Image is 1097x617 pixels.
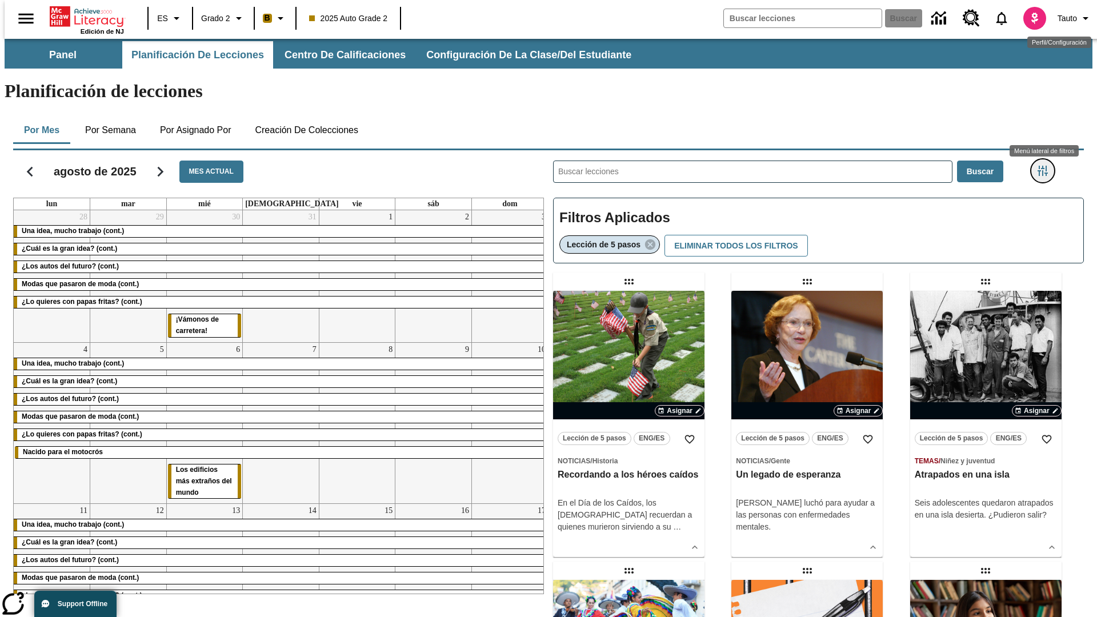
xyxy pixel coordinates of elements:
[736,432,810,445] button: Lección de 5 pasos
[592,457,618,465] span: Historia
[5,81,1092,102] h1: Planificación de lecciones
[395,342,472,504] td: 9 de agosto de 2025
[122,41,273,69] button: Planificación de lecciones
[731,291,883,557] div: lesson details
[23,448,103,456] span: Nacido para el motocrós
[535,343,548,356] a: 10 de agosto de 2025
[736,469,878,481] h3: Un legado de esperanza
[158,343,166,356] a: 5 de agosto de 2025
[553,291,704,557] div: lesson details
[22,574,139,582] span: Modas que pasaron de moda (cont.)
[146,157,175,186] button: Seguir
[201,13,230,25] span: Grado 2
[567,240,640,249] span: Lección de 5 pasos
[34,591,117,617] button: Support Offline
[50,5,124,28] a: Portada
[14,376,548,387] div: ¿Cuál es la gran idea? (cont.)
[76,117,145,144] button: Por semana
[22,298,142,306] span: ¿Lo quieres con papas fritas? (cont.)
[22,556,119,564] span: ¿Los autos del futuro? (cont.)
[230,210,242,224] a: 30 de julio de 2025
[58,600,107,608] span: Support Offline
[1012,405,1062,416] button: Asignar Elegir fechas
[558,497,700,533] div: En el Día de los Caídos, los [DEMOGRAPHIC_DATA] recuerdan a quienes murieron sirviendo a su
[798,562,816,580] div: Lección arrastrable: La libertad de escribir
[558,432,631,445] button: Lección de 5 pasos
[1016,3,1053,33] button: Escoja un nuevo avatar
[157,13,168,25] span: ES
[634,432,670,445] button: ENG/ES
[798,273,816,291] div: Lección arrastrable: Un legado de esperanza
[22,412,139,420] span: Modas que pasaron de moda (cont.)
[44,198,59,210] a: lunes
[77,210,90,224] a: 28 de julio de 2025
[920,432,983,444] span: Lección de 5 pasos
[9,2,43,35] button: Abrir el menú lateral
[309,13,388,25] span: 2025 Auto Grade 2
[166,210,243,342] td: 30 de julio de 2025
[558,469,700,481] h3: Recordando a los héroes caídos
[620,562,638,580] div: Lección arrastrable: ¡Que viva el Cinco de Mayo!
[724,9,882,27] input: Buscar campo
[50,4,124,35] div: Portada
[265,11,270,25] span: B
[539,210,548,224] a: 3 de agosto de 2025
[915,469,1057,481] h3: Atrapados en una isla
[14,394,548,405] div: ¿Los autos del futuro? (cont.)
[425,198,441,210] a: sábado
[500,198,519,210] a: domingo
[22,377,117,385] span: ¿Cuál es la gran idea? (cont.)
[5,39,1092,69] div: Subbarra de navegación
[230,504,242,518] a: 13 de agosto de 2025
[306,504,319,518] a: 14 de agosto de 2025
[463,343,471,356] a: 9 de agosto de 2025
[15,157,45,186] button: Regresar
[90,210,167,342] td: 29 de julio de 2025
[22,262,119,270] span: ¿Los autos del futuro? (cont.)
[243,198,341,210] a: jueves
[243,210,319,342] td: 31 de julio de 2025
[22,395,119,403] span: ¿Los autos del futuro? (cont.)
[22,359,124,367] span: Una idea, mucho trabajo (cont.)
[14,243,548,255] div: ¿Cuál es la gran idea? (cont.)
[1010,145,1079,157] div: Menú lateral de filtros
[22,538,117,546] span: ¿Cuál es la gran idea? (cont.)
[563,432,626,444] span: Lección de 5 pasos
[395,210,472,342] td: 2 de agosto de 2025
[306,210,319,224] a: 31 de julio de 2025
[78,504,90,518] a: 11 de agosto de 2025
[6,41,120,69] button: Panel
[14,358,548,370] div: Una idea, mucho trabajo (cont.)
[14,210,90,342] td: 28 de julio de 2025
[14,590,548,602] div: ¿Lo quieres con papas fritas? (cont.)
[910,291,1062,557] div: lesson details
[90,342,167,504] td: 5 de agosto de 2025
[553,198,1084,264] div: Filtros Aplicados
[168,314,242,337] div: ¡Vámonos de carretera!
[246,117,367,144] button: Creación de colecciones
[168,464,242,499] div: Los edificios más extraños del mundo
[197,8,250,29] button: Grado: Grado 2, Elige un grado
[1036,429,1057,450] button: Añadir a mis Favoritas
[1053,8,1097,29] button: Perfil/Configuración
[939,457,940,465] span: /
[956,3,987,34] a: Centro de recursos, Se abrirá en una pestaña nueva.
[196,198,213,210] a: miércoles
[14,429,548,440] div: ¿Lo quieres con papas fritas? (cont.)
[234,343,242,356] a: 6 de agosto de 2025
[14,555,548,566] div: ¿Los autos del futuro? (cont.)
[54,165,137,178] h2: agosto de 2025
[275,41,415,69] button: Centro de calificaciones
[14,279,548,290] div: Modas que pasaron de moda (cont.)
[940,457,995,465] span: Niñez y juventud
[590,457,592,465] span: /
[152,8,189,29] button: Lenguaje: ES, Selecciona un idioma
[535,504,548,518] a: 17 de agosto de 2025
[686,539,703,556] button: Ver más
[858,429,878,450] button: Añadir a mis Favoritas
[14,411,548,423] div: Modas que pasaron de moda (cont.)
[915,497,1057,521] div: Seis adolescentes quedaron atrapados en una isla desierta. ¿Pudieron salir?
[558,457,590,465] span: Noticias
[673,522,681,531] span: …
[559,204,1078,232] h2: Filtros Aplicados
